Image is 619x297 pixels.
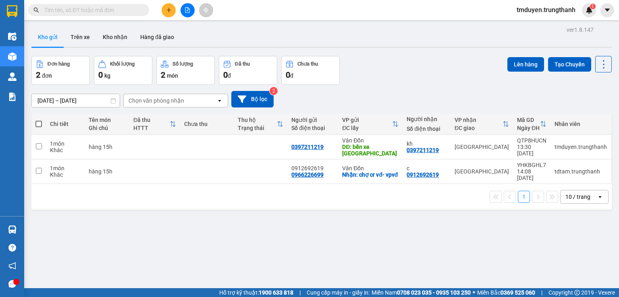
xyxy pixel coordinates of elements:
div: Tên món [89,117,125,123]
span: đơn [42,72,52,79]
sup: 1 [590,4,596,9]
button: Đơn hàng2đơn [31,56,90,85]
div: ĐC giao [455,125,503,131]
span: Miền Bắc [477,288,535,297]
svg: open [216,97,223,104]
span: Miền Nam [372,288,471,297]
button: Tạo Chuyến [548,57,591,72]
div: ĐC lấy [342,125,392,131]
svg: open [597,194,603,200]
div: QTP8HUCN [517,137,546,144]
div: Số lượng [172,61,193,67]
div: 13:30 [DATE] [517,144,546,157]
button: Bộ lọc [231,91,274,107]
div: Đã thu [235,61,250,67]
button: file-add [181,3,195,17]
span: | [299,288,301,297]
div: Khác [50,147,81,153]
div: 0397211219 [291,144,324,150]
div: Vân Đồn [342,137,399,144]
span: plus [166,7,172,13]
span: Cung cấp máy in - giấy in: [307,288,370,297]
span: question-circle [8,244,16,252]
div: Chi tiết [50,121,81,127]
button: Chưa thu0đ [281,56,340,85]
div: [GEOGRAPHIC_DATA] [455,144,509,150]
span: caret-down [604,6,611,14]
span: aim [203,7,209,13]
span: 2 [36,70,40,80]
strong: 1900 633 818 [259,289,293,296]
div: [GEOGRAPHIC_DATA] [455,168,509,175]
div: Đã thu [133,117,170,123]
div: Nhân viên [555,121,607,127]
div: Chưa thu [297,61,318,67]
img: warehouse-icon [8,52,17,61]
div: Vân Đồn [342,165,399,171]
sup: 2 [270,87,278,95]
span: 0 [98,70,103,80]
span: message [8,280,16,288]
div: Ngày ĐH [517,125,540,131]
div: Khác [50,171,81,178]
div: tdtam.trungthanh [555,168,607,175]
div: Ghi chú [89,125,125,131]
button: aim [199,3,213,17]
div: Người gửi [291,117,334,123]
div: Khối lượng [110,61,135,67]
button: Đã thu0đ [219,56,277,85]
button: Hàng đã giao [134,27,181,47]
th: Toggle SortBy [234,113,287,135]
div: VP gửi [342,117,392,123]
div: kh [407,140,447,147]
span: file-add [185,7,190,13]
span: notification [8,262,16,270]
div: 0912692619 [291,165,334,171]
div: Chọn văn phòng nhận [129,97,184,105]
div: Số điện thoại [407,126,447,132]
div: 0912692619 [407,171,439,178]
img: icon-new-feature [586,6,593,14]
button: caret-down [600,3,614,17]
strong: 0369 525 060 [501,289,535,296]
div: DĐ: bến xe cẩm phả [342,144,399,157]
button: Trên xe [64,27,96,47]
img: warehouse-icon [8,32,17,41]
div: Nhận: chợ cr vđ- vpvđ [342,171,399,178]
th: Toggle SortBy [129,113,180,135]
div: 10 / trang [565,193,590,201]
div: Người nhận [407,116,447,122]
div: 14:08 [DATE] [517,168,546,181]
div: 0397211219 [407,147,439,153]
img: warehouse-icon [8,72,17,81]
span: đ [290,72,293,79]
div: VP nhận [455,117,503,123]
div: c [407,165,447,171]
img: warehouse-icon [8,225,17,234]
span: search [33,7,39,13]
span: đ [228,72,231,79]
div: tmduyen.trungthanh [555,144,607,150]
button: Kho gửi [31,27,64,47]
div: 0966226699 [291,171,324,178]
span: copyright [574,290,580,295]
input: Tìm tên, số ĐT hoặc mã đơn [44,6,139,14]
input: Select a date range. [32,94,120,107]
span: 0 [223,70,228,80]
span: tmduyen.trungthanh [510,5,582,15]
span: 2 [161,70,165,80]
img: solution-icon [8,93,17,101]
div: Số điện thoại [291,125,334,131]
div: Thu hộ [238,117,277,123]
span: kg [104,72,110,79]
div: HTTT [133,125,170,131]
div: hàng 15h [89,144,125,150]
span: món [167,72,178,79]
th: Toggle SortBy [513,113,550,135]
div: Đơn hàng [48,61,70,67]
div: ver 1.8.147 [567,25,594,34]
div: Mã GD [517,117,540,123]
span: | [541,288,542,297]
span: Hỗ trợ kỹ thuật: [219,288,293,297]
th: Toggle SortBy [338,113,403,135]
